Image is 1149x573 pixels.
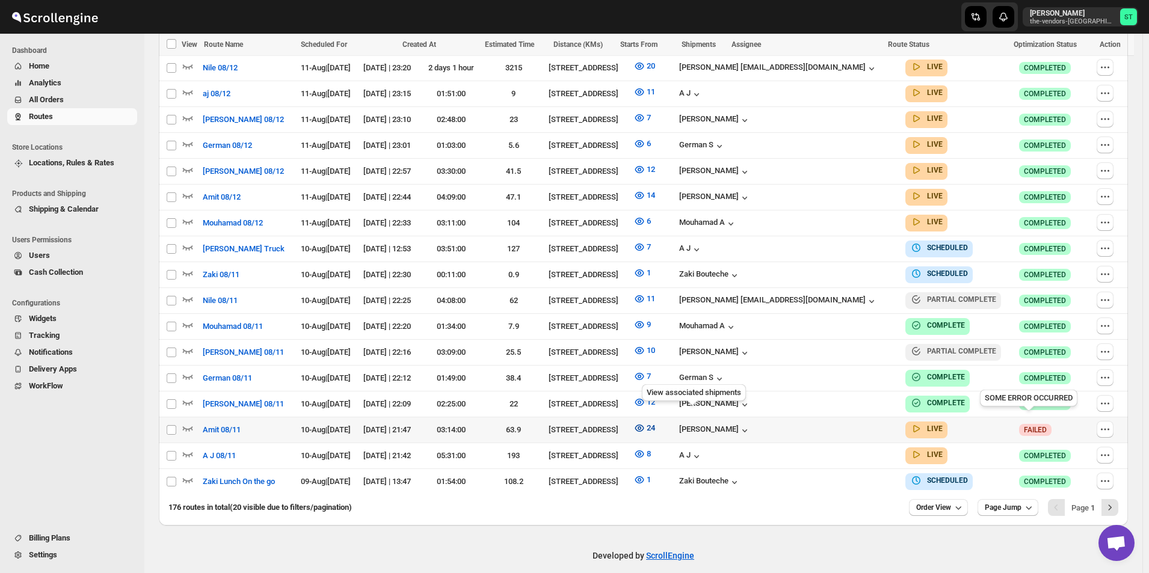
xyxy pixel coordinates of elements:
[486,372,541,384] div: 38.4
[626,393,662,412] button: 12
[679,269,741,281] div: Zaki Bouteche
[679,424,751,437] button: [PERSON_NAME]
[301,89,351,98] span: 11-Aug | [DATE]
[203,372,252,384] span: German 08/11
[927,218,943,226] b: LIVE
[424,450,479,462] div: 05:31:00
[203,88,230,100] span: aj 08/12
[679,450,703,462] div: A J
[29,268,83,277] span: Cash Collection
[910,242,968,254] button: SCHEDULED
[424,372,479,384] div: 01:49:00
[679,347,751,359] button: [PERSON_NAME]
[203,346,284,358] span: [PERSON_NAME] 08/11
[196,136,259,155] button: German 08/12
[927,321,965,329] b: COMPLETE
[910,164,943,176] button: LIVE
[424,424,479,436] div: 03:14:00
[910,293,996,305] button: PARTIAL COMPLETE
[7,155,137,171] button: Locations, Rules & Rates
[647,346,655,355] span: 10
[647,294,655,303] span: 11
[679,166,751,178] div: [PERSON_NAME]
[679,88,703,100] button: A J
[549,424,626,436] div: [STREET_ADDRESS]
[196,58,245,78] button: Nile 08/12
[363,424,416,436] div: [DATE] | 21:47
[29,158,114,167] span: Locations, Rules & Rates
[363,269,416,281] div: [DATE] | 22:30
[549,450,626,462] div: [STREET_ADDRESS]
[196,394,291,414] button: [PERSON_NAME] 08/11
[1024,244,1066,254] span: COMPLETED
[7,547,137,563] button: Settings
[196,472,282,491] button: Zaki Lunch On the go
[301,451,351,460] span: 10-Aug | [DATE]
[647,139,651,148] span: 6
[1048,499,1118,516] nav: Pagination
[301,218,351,227] span: 11-Aug | [DATE]
[679,114,751,126] div: [PERSON_NAME]
[626,134,658,153] button: 6
[549,139,626,152] div: [STREET_ADDRESS]
[646,551,694,560] a: ScrollEngine
[203,139,252,152] span: German 08/12
[10,2,100,32] img: ScrollEngine
[363,372,416,384] div: [DATE] | 22:12
[203,450,236,462] span: A J 08/11
[363,114,416,126] div: [DATE] | 23:10
[29,204,99,213] span: Shipping & Calendar
[196,162,291,181] button: [PERSON_NAME] 08/12
[927,244,968,252] b: SCHEDULED
[301,348,351,357] span: 10-Aug | [DATE]
[647,87,655,96] span: 11
[927,347,996,355] b: PARTIAL COMPLETE
[679,140,725,152] div: German S
[626,82,662,102] button: 11
[910,190,943,202] button: LIVE
[626,237,658,257] button: 7
[679,192,751,204] div: [PERSON_NAME]
[486,320,541,332] div: 7.9
[301,192,351,201] span: 11-Aug | [DATE]
[363,139,416,152] div: [DATE] | 23:01
[363,398,416,410] div: [DATE] | 22:09
[12,46,138,55] span: Dashboard
[626,444,658,464] button: 8
[7,58,137,75] button: Home
[7,108,137,125] button: Routes
[549,269,626,281] div: [STREET_ADDRESS]
[910,397,965,409] button: COMPLETE
[626,289,662,308] button: 11
[927,399,965,407] b: COMPLETE
[549,398,626,410] div: [STREET_ADDRESS]
[679,295,878,307] button: [PERSON_NAME] [EMAIL_ADDRESS][DOMAIN_NAME]
[1030,18,1115,25] p: the-vendors-[GEOGRAPHIC_DATA]
[1014,40,1077,49] span: Optimization Status
[910,112,943,124] button: LIVE
[910,216,943,228] button: LIVE
[363,476,416,488] div: [DATE] | 13:47
[363,191,416,203] div: [DATE] | 22:44
[203,165,284,177] span: [PERSON_NAME] 08/12
[486,62,541,74] div: 3215
[486,217,541,229] div: 104
[549,243,626,255] div: [STREET_ADDRESS]
[29,364,77,373] span: Delivery Apps
[196,265,247,284] button: Zaki 08/11
[927,373,965,381] b: COMPLETE
[196,84,238,103] button: aj 08/12
[910,138,943,150] button: LIVE
[549,476,626,488] div: [STREET_ADDRESS]
[196,213,270,233] button: Mouhamad 08/12
[1098,525,1135,561] a: Open chat
[1024,89,1066,99] span: COMPLETED
[424,476,479,488] div: 01:54:00
[203,424,241,436] span: Amit 08/11
[910,474,968,486] button: SCHEDULED
[29,381,63,390] span: WorkFlow
[196,110,291,129] button: [PERSON_NAME] 08/12
[910,61,943,73] button: LIVE
[626,212,658,231] button: 6
[927,140,943,149] b: LIVE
